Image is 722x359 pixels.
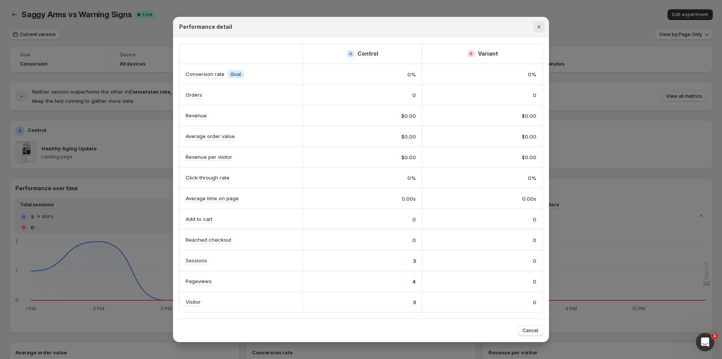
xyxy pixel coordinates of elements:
span: 0.00s [402,195,416,203]
p: Average order value [186,132,235,140]
h2: Variant [478,50,498,58]
span: 0 [412,91,416,99]
span: 0% [407,174,416,182]
span: Goal [231,71,241,77]
span: 0 [533,278,536,285]
button: Close [534,21,544,32]
p: Click-through rate [186,174,229,181]
p: Add to cart [186,215,213,223]
p: Pageviews [186,277,212,285]
span: 1 [712,333,718,339]
p: Visitor [186,298,201,306]
span: Cancel [523,328,538,334]
h2: Performance detail [179,23,232,31]
span: $0.00 [401,112,416,120]
span: 4 [412,278,416,285]
p: Average time on page [186,194,239,202]
span: $0.00 [401,133,416,140]
span: $0.00 [522,133,536,140]
span: 0 [533,216,536,223]
p: Reached checkout [186,236,231,244]
span: 0% [528,71,536,78]
span: 0 [533,91,536,99]
span: 0% [407,71,416,78]
span: 0 [533,257,536,265]
span: $0.00 [401,153,416,161]
span: 0 [533,298,536,306]
button: Cancel [518,325,543,336]
span: 3 [413,257,416,265]
p: Sessions [186,257,207,264]
span: 0.00s [522,195,536,203]
span: 3 [413,298,416,306]
span: 0 [412,236,416,244]
iframe: Intercom live chat [696,333,714,351]
h2: B [470,51,473,56]
h2: A [349,51,352,56]
span: 0% [528,174,536,182]
span: $0.00 [522,112,536,120]
span: 0 [533,236,536,244]
h2: Control [358,50,378,58]
p: Conversion rate [186,70,224,78]
span: 0 [412,216,416,223]
p: Revenue per visitor [186,153,232,161]
p: Orders [186,91,202,99]
p: Revenue [186,112,207,119]
span: $0.00 [522,153,536,161]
